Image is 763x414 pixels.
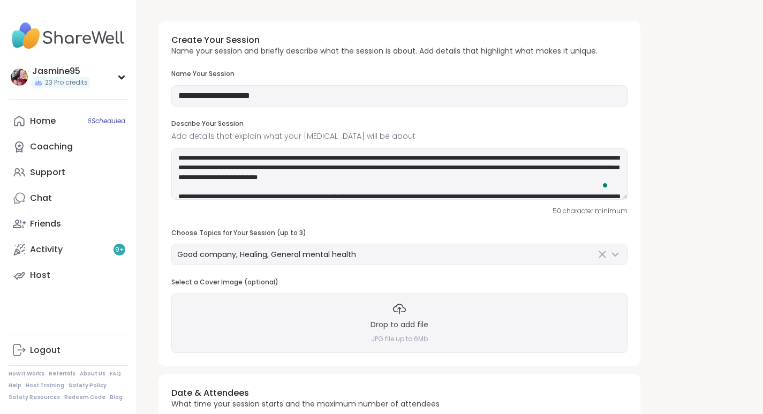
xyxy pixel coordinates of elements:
img: Jasmine95 [11,69,28,86]
a: Logout [9,337,128,363]
span: Good company, Healing, General mental health [177,249,356,260]
a: Home6Scheduled [9,108,128,134]
div: Activity [30,244,63,255]
span: 9 + [115,245,124,254]
img: ShareWell Nav Logo [9,17,128,55]
div: Logout [30,344,61,356]
p: Name your session and briefly describe what the session is about. Add details that highlight what... [171,46,598,57]
a: Redeem Code [64,394,105,401]
a: Host [9,262,128,288]
div: Host [30,269,50,281]
a: Chat [9,185,128,211]
a: Activity9+ [9,237,128,262]
h3: Select a Cover Image (optional) [171,278,278,287]
a: Support [9,160,128,185]
h3: Describe Your Session [171,119,628,129]
iframe: Spotlight [117,142,126,150]
div: Friends [30,218,61,230]
p: What time your session starts and the maximum number of attendees [171,399,440,410]
a: About Us [80,370,105,378]
a: How It Works [9,370,44,378]
a: FAQ [110,370,121,378]
textarea: To enrich screen reader interactions, please activate Accessibility in Grammarly extension settings [171,148,628,200]
a: Coaching [9,134,128,160]
span: Add details that explain what your [MEDICAL_DATA] will be about [171,131,628,142]
div: Support [30,167,65,178]
a: Safety Resources [9,394,60,401]
div: Jasmine95 [32,65,90,77]
h3: Create Your Session [171,34,598,46]
div: Chat [30,192,52,204]
span: 6 Scheduled [87,117,125,125]
a: Help [9,382,21,389]
a: Friends [9,211,128,237]
button: Clear Selected [596,248,609,261]
a: Safety Policy [69,382,107,389]
h3: Date & Attendees [171,387,440,399]
div: Coaching [30,141,73,153]
a: Referrals [49,370,75,378]
a: Blog [110,394,123,401]
a: Host Training [26,382,64,389]
h3: Name Your Session [171,70,628,79]
div: Home [30,115,56,127]
span: 23 Pro credits [45,78,88,87]
h4: JPG file up to 6Mb [371,335,428,344]
h3: Choose Topics for Your Session (up to 3) [171,229,628,238]
span: 50 character minimum [553,206,628,216]
h3: Drop to add file [371,320,428,330]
